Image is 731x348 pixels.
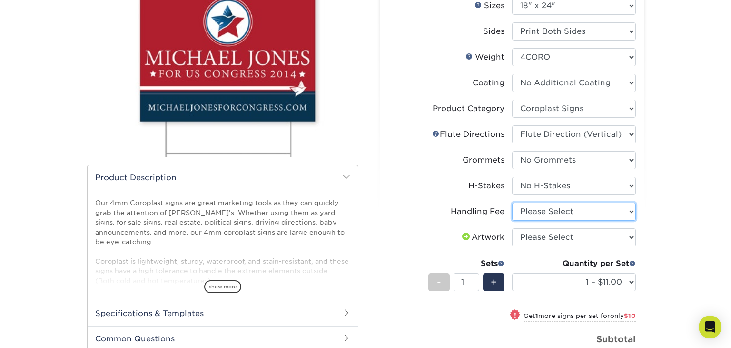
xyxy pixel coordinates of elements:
[463,154,504,166] div: Grommets
[204,280,241,293] span: show more
[433,103,504,114] div: Product Category
[88,165,358,190] h2: Product Description
[514,310,516,320] span: !
[483,26,504,37] div: Sides
[610,312,636,319] span: only
[451,206,504,217] div: Handling Fee
[512,258,636,269] div: Quantity per Set
[699,316,721,338] div: Open Intercom Messenger
[460,232,504,243] div: Artwork
[596,334,636,344] strong: Subtotal
[432,129,504,140] div: Flute Directions
[491,275,497,289] span: +
[88,301,358,326] h2: Specifications & Templates
[535,312,538,319] strong: 1
[465,51,504,63] div: Weight
[428,258,504,269] div: Sets
[524,312,636,322] small: Get more signs per set for
[437,275,441,289] span: -
[468,180,504,192] div: H-Stakes
[624,312,636,319] span: $10
[473,77,504,89] div: Coating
